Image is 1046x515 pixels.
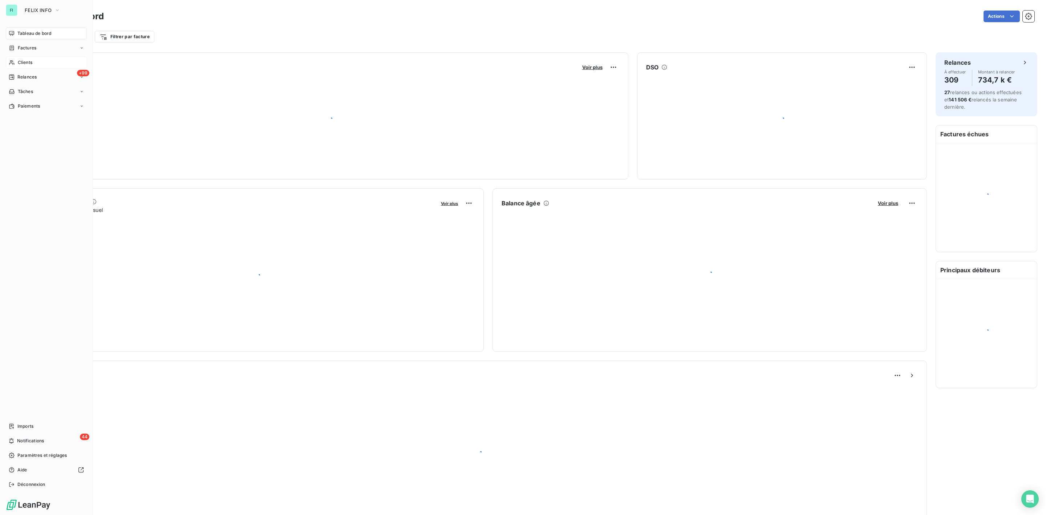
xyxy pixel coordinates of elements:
[80,434,89,440] span: 44
[18,103,40,109] span: Paiements
[17,481,45,488] span: Déconnexion
[582,64,603,70] span: Voir plus
[17,438,44,444] span: Notifications
[18,45,36,51] span: Factures
[978,74,1015,86] h4: 734,7 k €
[944,89,1022,110] span: relances ou actions effectuées et relancés la semaine dernière.
[949,97,971,102] span: 141 506 €
[944,70,966,74] span: À effectuer
[441,201,458,206] span: Voir plus
[944,74,966,86] h4: 309
[944,89,950,95] span: 27
[18,88,33,95] span: Tâches
[580,64,605,71] button: Voir plus
[6,464,87,476] a: Aide
[936,261,1037,279] h6: Principaux débiteurs
[18,59,32,66] span: Clients
[978,70,1015,74] span: Montant à relancer
[984,11,1020,22] button: Actions
[6,499,51,511] img: Logo LeanPay
[876,200,900,206] button: Voir plus
[77,70,89,76] span: +99
[17,74,37,80] span: Relances
[878,200,898,206] span: Voir plus
[944,58,971,67] h6: Relances
[439,200,460,206] button: Voir plus
[936,125,1037,143] h6: Factures échues
[17,30,51,37] span: Tableau de bord
[95,31,154,43] button: Filtrer par facture
[17,423,33,430] span: Imports
[646,63,658,72] h6: DSO
[17,452,67,459] span: Paramètres et réglages
[17,467,27,473] span: Aide
[502,199,540,208] h6: Balance âgée
[6,4,17,16] div: FI
[41,206,436,214] span: Chiffre d'affaires mensuel
[25,7,52,13] span: FELIX INFO
[1021,490,1039,508] div: Open Intercom Messenger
